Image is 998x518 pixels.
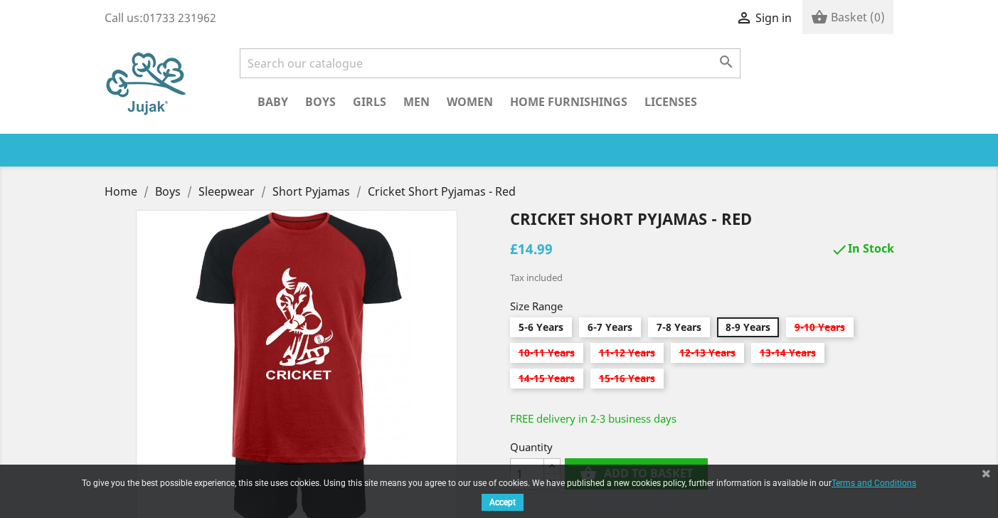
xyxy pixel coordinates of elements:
span: Sign in [755,10,792,26]
a: Short Pyjamas [272,184,353,199]
div: Tax included [510,270,894,285]
a: Men [396,92,437,113]
span: 01733 231962 [143,10,216,26]
a: Home [105,184,140,199]
a: Women [440,92,500,113]
a: Home Furnishings [503,92,635,113]
input: Search [240,48,740,78]
span: Short Pyjamas [272,184,350,199]
a: Baby [250,92,295,113]
a: Terms and Conditions [832,473,916,492]
span: FREE delivery in 2-3 business days [510,411,676,425]
button: Accept [482,494,524,511]
img: Jujak [105,48,191,120]
span: Boys [155,184,181,199]
span: Size Range [510,299,894,313]
span: 12,964 verified reviews [487,144,618,159]
a: Cricket Short Pyjamas - Red [368,184,516,199]
span: Home [105,184,137,199]
span: (0) [870,9,885,25]
i: check [831,241,848,258]
input: Quantity [510,458,544,490]
i: shopping_basket [811,10,828,27]
button: shopping_basketAdd to basket [565,458,708,490]
span: Sleepwear [198,184,255,199]
a: Girls [346,92,393,113]
span: Quantity [510,440,894,454]
div: Call us: [105,11,216,25]
i:  [736,11,753,28]
a: Boys [155,184,184,199]
i:  [718,53,735,70]
a: Boys [298,92,343,113]
span: £14.99 [510,239,553,258]
span: In Stock [831,241,894,258]
a: Licenses [637,92,704,113]
a: Sleepwear [198,184,258,199]
h1: Cricket Short Pyjamas - Red [510,210,894,227]
a:  Sign in [736,10,792,26]
span: Basket [831,9,867,25]
div: To give you the best possible experience, this site uses cookies. Using this site means you agree... [73,478,926,514]
button:  [713,53,739,71]
a: 12,964 verified reviews [402,147,618,162]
